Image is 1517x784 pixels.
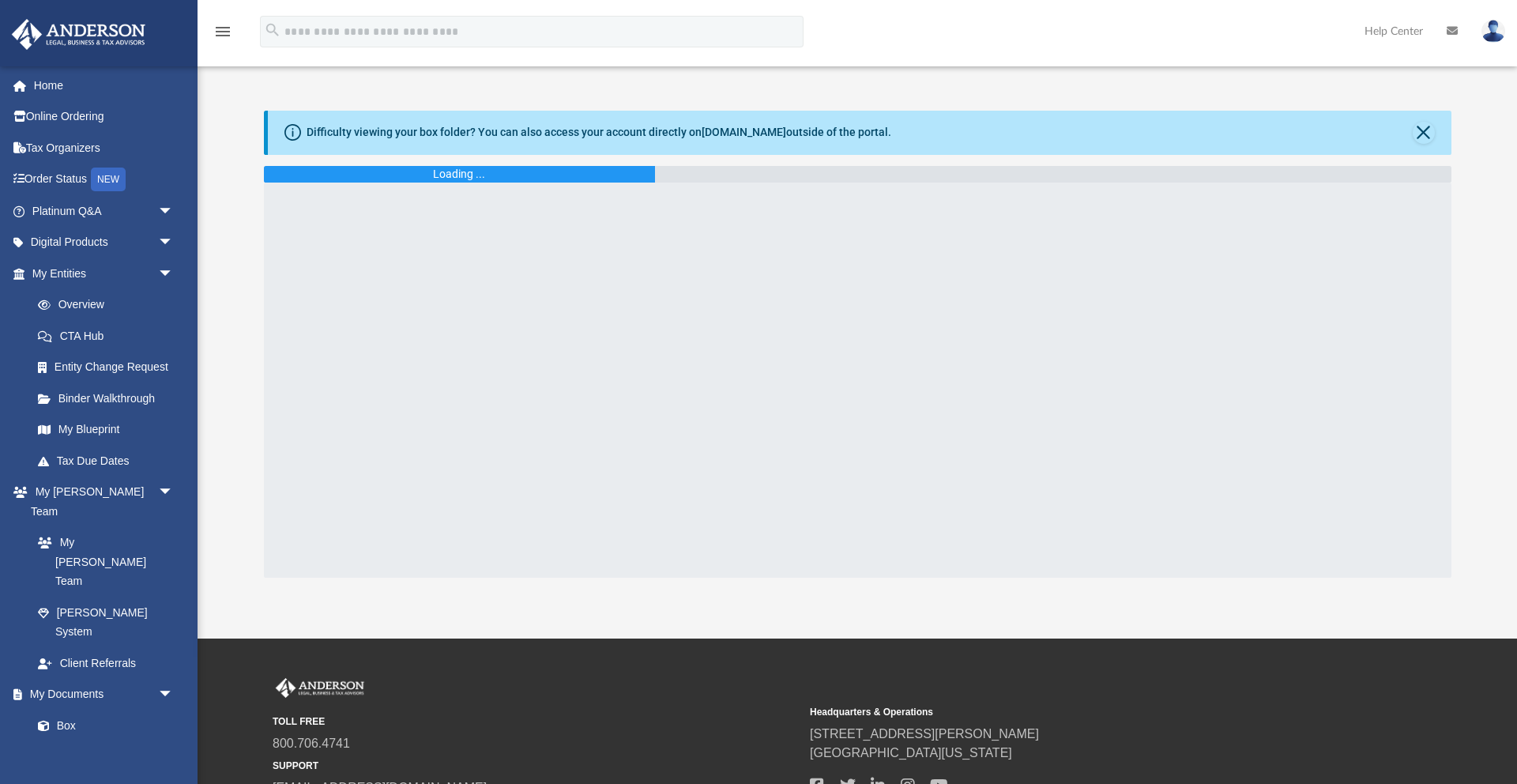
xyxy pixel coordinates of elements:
[22,527,182,597] a: My [PERSON_NAME] Team
[433,166,485,183] div: Loading ...
[158,227,190,259] span: arrow_drop_down
[213,22,232,41] i: menu
[810,746,1012,759] a: [GEOGRAPHIC_DATA][US_STATE]
[22,383,198,414] a: Binder Walkthrough
[11,70,198,101] a: Home
[11,101,198,133] a: Online Ordering
[22,647,190,679] a: Client Referrals
[22,597,190,647] a: [PERSON_NAME] System
[22,352,198,383] a: Entity Change Request
[22,445,198,477] a: Tax Due Dates
[158,195,190,228] span: arrow_drop_down
[273,737,350,750] a: 800.706.4741
[264,21,281,39] i: search
[810,705,1336,719] small: Headquarters & Operations
[1413,122,1435,144] button: Close
[7,19,150,50] img: Anderson Advisors Platinum Portal
[273,678,367,699] img: Anderson Advisors Platinum Portal
[1481,20,1505,43] img: User Pic
[11,227,198,258] a: Digital Productsarrow_drop_down
[11,132,198,164] a: Tax Organizers
[273,714,799,729] small: TOLL FREE
[702,126,786,138] a: [DOMAIN_NAME]
[810,727,1039,741] a: [STREET_ADDRESS][PERSON_NAME]
[158,477,190,509] span: arrow_drop_down
[22,320,198,352] a: CTA Hub
[22,414,190,446] a: My Blueprint
[158,679,190,711] span: arrow_drop_down
[11,164,198,196] a: Order StatusNEW
[22,710,182,741] a: Box
[273,759,799,773] small: SUPPORT
[11,679,190,710] a: My Documentsarrow_drop_down
[213,30,232,41] a: menu
[11,258,198,289] a: My Entitiesarrow_drop_down
[11,195,198,227] a: Platinum Q&Aarrow_drop_down
[22,289,198,321] a: Overview
[11,477,190,527] a: My [PERSON_NAME] Teamarrow_drop_down
[158,258,190,290] span: arrow_drop_down
[91,168,126,191] div: NEW
[307,124,891,141] div: Difficulty viewing your box folder? You can also access your account directly on outside of the p...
